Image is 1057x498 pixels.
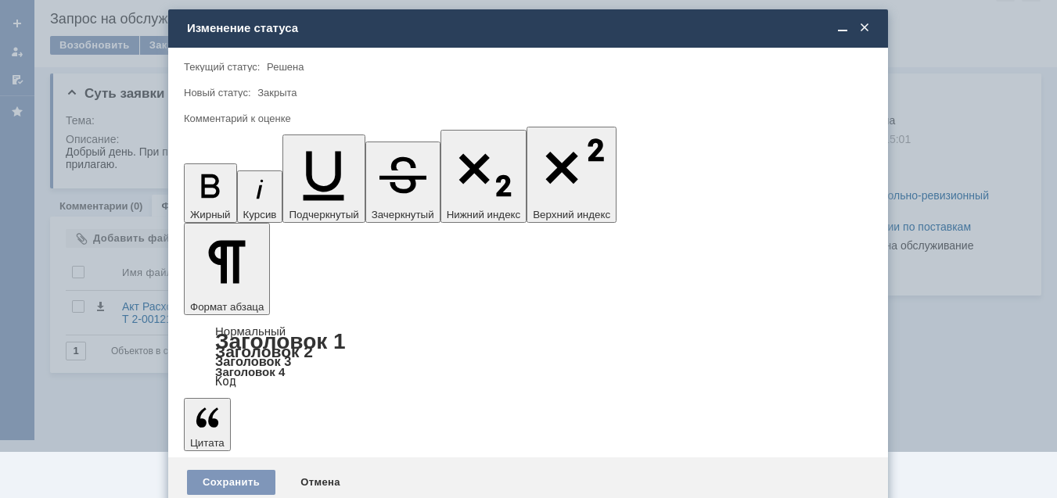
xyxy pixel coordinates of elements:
button: Нижний индекс [440,130,527,223]
a: Заголовок 1 [215,329,346,353]
a: Заголовок 3 [215,354,291,368]
span: Зачеркнутый [372,209,434,220]
button: Курсив [237,170,283,223]
button: Цитата [184,398,231,451]
span: Курсив [243,209,277,220]
button: Зачеркнутый [365,142,440,223]
button: Подчеркнутый [282,134,365,223]
span: Закрыть [857,21,872,35]
button: Жирный [184,163,237,223]
span: Формат абзаца [190,301,264,313]
div: Формат абзаца [184,326,872,387]
a: Заголовок 2 [215,342,313,360]
span: Свернуть (Ctrl + M) [835,21,850,35]
div: Комментарий к оценке [184,113,869,124]
span: Цитата [190,437,225,449]
a: Код [215,374,236,389]
span: Нижний индекс [447,209,521,220]
label: Новый статус: [184,87,251,99]
a: Заголовок 4 [215,365,285,378]
div: Изменение статуса [187,21,872,35]
span: Жирный [190,209,231,220]
span: Закрыта [257,87,297,99]
a: Нормальный [215,324,286,338]
span: Решена [267,61,304,73]
label: Текущий статус: [184,61,260,73]
span: Верхний индекс [533,209,610,220]
span: Подчеркнутый [289,209,358,220]
button: Верхний индекс [527,127,617,223]
button: Формат абзаца [184,223,270,315]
